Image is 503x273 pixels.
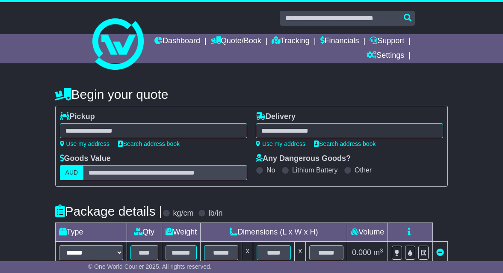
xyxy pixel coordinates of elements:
[295,242,306,264] td: x
[292,166,338,174] label: Lithium Battery
[60,154,111,163] label: Goods Value
[55,204,163,218] h4: Package details |
[209,209,223,218] label: lb/in
[55,223,127,242] td: Type
[88,263,212,270] span: © One World Courier 2025. All rights reserved.
[314,140,376,147] a: Search address book
[60,165,84,180] label: AUD
[60,112,95,122] label: Pickup
[373,248,383,257] span: m
[256,154,351,163] label: Any Dangerous Goods?
[162,223,201,242] td: Weight
[352,248,371,257] span: 0.000
[173,209,194,218] label: kg/cm
[55,87,448,101] h4: Begin your quote
[370,34,404,49] a: Support
[256,140,305,147] a: Use my address
[355,166,372,174] label: Other
[201,223,347,242] td: Dimensions (L x W x H)
[154,34,200,49] a: Dashboard
[127,223,162,242] td: Qty
[266,166,275,174] label: No
[118,140,180,147] a: Search address book
[367,49,404,63] a: Settings
[60,140,109,147] a: Use my address
[256,112,296,122] label: Delivery
[347,223,388,242] td: Volume
[211,34,261,49] a: Quote/Book
[380,247,383,254] sup: 3
[242,242,253,264] td: x
[436,248,444,257] a: Remove this item
[320,34,359,49] a: Financials
[272,34,309,49] a: Tracking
